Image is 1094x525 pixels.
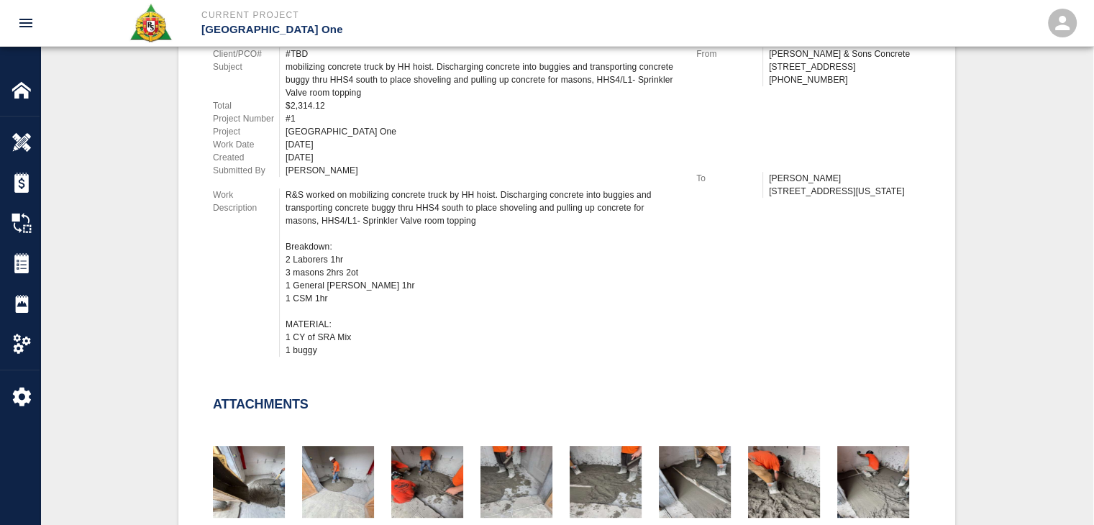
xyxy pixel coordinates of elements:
img: thumbnail [748,446,820,518]
p: Client/PCO# [213,47,279,60]
div: #1 [286,112,679,125]
img: thumbnail [659,446,731,518]
p: Current Project [201,9,625,22]
p: Work Date [213,138,279,151]
p: [PHONE_NUMBER] [769,73,921,86]
div: $2,314.12 [286,99,679,112]
p: [STREET_ADDRESS] [769,60,921,73]
div: R&S worked on mobilizing concrete truck by HH hoist. Discharging concrete into buggies and transp... [286,188,679,357]
p: Created [213,151,279,164]
p: [GEOGRAPHIC_DATA] One [201,22,625,38]
img: thumbnail [213,446,285,518]
p: Subject [213,60,279,73]
p: Project [213,125,279,138]
p: From [696,47,762,60]
p: To [696,172,762,185]
div: [PERSON_NAME] [286,164,679,177]
img: thumbnail [570,446,642,518]
img: thumbnail [837,446,909,518]
div: mobilizing concrete truck by HH hoist. Discharging concrete into buggies and transporting concret... [286,60,679,99]
p: [PERSON_NAME] & Sons Concrete [769,47,921,60]
div: [DATE] [286,151,679,164]
button: open drawer [9,6,43,40]
p: Submitted By [213,164,279,177]
img: thumbnail [302,446,374,518]
img: thumbnail [391,446,463,518]
p: [STREET_ADDRESS][US_STATE] [769,185,921,198]
div: [GEOGRAPHIC_DATA] One [286,125,679,138]
h2: Attachments [213,397,309,413]
div: [DATE] [286,138,679,151]
iframe: Chat Widget [1022,456,1094,525]
img: thumbnail [480,446,552,518]
p: [PERSON_NAME] [769,172,921,185]
div: #TBD [286,47,679,60]
p: Total [213,99,279,112]
img: Roger & Sons Concrete [129,3,173,43]
p: Work Description [213,188,279,214]
p: Project Number [213,112,279,125]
